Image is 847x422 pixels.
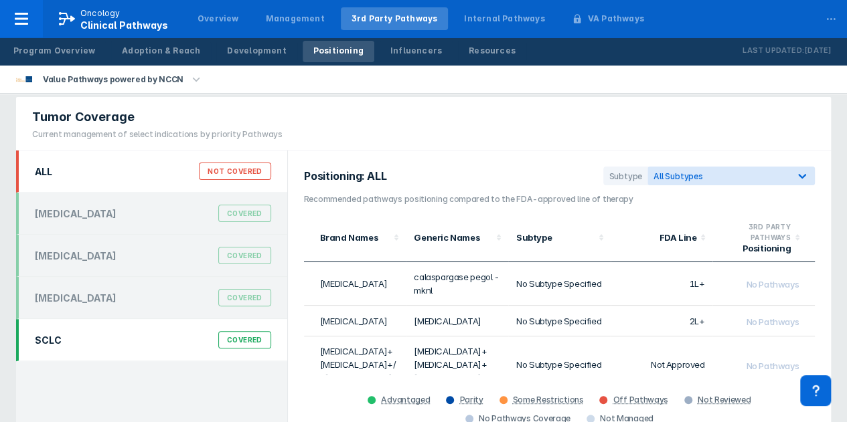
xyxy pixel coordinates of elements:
[32,109,135,125] span: Tumor Coverage
[513,395,584,405] div: Some Restrictions
[3,41,106,62] a: Program Overview
[16,76,32,83] img: value-pathways-nccn
[720,221,791,243] div: 3RD PARTY PATHWAYS
[216,41,297,62] a: Development
[746,360,799,371] span: No Pathways
[304,193,815,205] h3: Recommended pathways positioning compared to the FDA-approved line of therapy
[508,306,611,336] td: No Subtype Specified
[458,41,526,62] a: Resources
[32,128,283,140] div: Current management of select indications by priority Pathways
[818,2,844,30] div: ...
[304,170,395,183] h2: Positioning: ALL
[464,13,544,25] div: Internal Pathways
[320,232,390,243] div: Brand Names
[35,250,117,261] div: [MEDICAL_DATA]
[619,232,697,243] div: FDA Line
[304,306,406,336] td: [MEDICAL_DATA]
[80,7,121,19] p: Oncology
[588,13,644,25] div: VA Pathways
[13,45,95,57] div: Program Overview
[218,205,271,222] div: Covered
[313,45,364,57] div: Positioning
[80,19,168,31] span: Clinical Pathways
[255,7,335,30] a: Management
[508,336,611,393] td: No Subtype Specified
[304,262,406,306] td: [MEDICAL_DATA]
[35,208,117,219] div: [MEDICAL_DATA]
[469,45,516,57] div: Resources
[35,292,117,304] div: [MEDICAL_DATA]
[198,13,239,25] div: Overview
[516,232,595,243] div: Subtype
[459,395,483,405] div: Parity
[218,247,271,264] div: Covered
[406,336,508,393] td: [MEDICAL_DATA]+[MEDICAL_DATA]+[MEDICAL_DATA]
[199,163,271,180] div: Not Covered
[218,289,271,306] div: Covered
[380,41,453,62] a: Influencers
[800,375,831,406] div: Contact Support
[304,336,406,393] td: [MEDICAL_DATA]+[MEDICAL_DATA]+/-[MEDICAL_DATA]
[698,395,751,405] div: Not Reviewed
[218,331,271,348] div: Covered
[266,13,325,25] div: Management
[406,306,508,336] td: [MEDICAL_DATA]
[35,334,62,346] div: SCLC
[611,336,713,393] td: Not Approved
[603,167,647,185] div: Subtype
[743,44,804,58] p: Last Updated:
[611,262,713,306] td: 1L+
[187,7,250,30] a: Overview
[611,306,713,336] td: 2L+
[653,171,703,181] span: All Subtypes
[720,243,791,253] div: Positioning
[414,232,492,243] div: Generic Names
[453,7,555,30] a: Internal Pathways
[746,279,799,290] span: No Pathways
[613,395,668,405] div: Off Pathways
[227,45,286,57] div: Development
[35,166,52,177] div: ALL
[406,262,508,306] td: calaspargase pegol - mknl
[804,44,831,58] p: [DATE]
[303,41,374,62] a: Positioning
[352,13,438,25] div: 3rd Party Pathways
[111,41,211,62] a: Adoption & Reach
[341,7,449,30] a: 3rd Party Pathways
[381,395,430,405] div: Advantaged
[37,70,189,89] div: Value Pathways powered by NCCN
[122,45,200,57] div: Adoption & Reach
[746,316,799,326] span: No Pathways
[390,45,442,57] div: Influencers
[508,262,611,306] td: No Subtype Specified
